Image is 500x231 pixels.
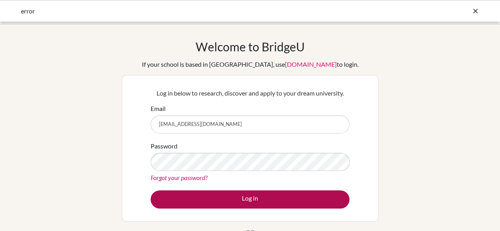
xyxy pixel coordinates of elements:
[285,60,337,68] a: [DOMAIN_NAME]
[21,6,361,16] div: error
[196,39,305,54] h1: Welcome to BridgeU
[151,174,208,181] a: Forgot your password?
[151,104,166,113] label: Email
[142,60,358,69] div: If your school is based in [GEOGRAPHIC_DATA], use to login.
[151,141,177,151] label: Password
[151,88,349,98] p: Log in below to research, discover and apply to your dream university.
[151,190,349,208] button: Log in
